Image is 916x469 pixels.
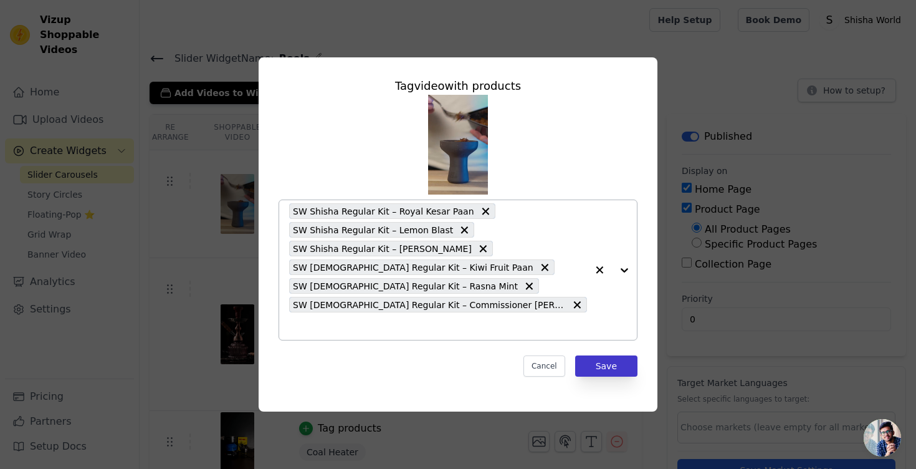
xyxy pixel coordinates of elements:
[293,223,453,237] span: SW Shisha Regular Kit – Lemon Blast
[293,241,472,256] span: SW Shisha Regular Kit – [PERSON_NAME]
[293,260,533,274] span: SW [DEMOGRAPHIC_DATA] Regular Kit – Kiwi Fruit Paan
[428,95,488,195] img: vizup-images-5190.png
[293,279,518,293] span: SW [DEMOGRAPHIC_DATA] Regular Kit – Rasna Mint
[293,204,474,218] span: SW Shisha Regular Kit – Royal Kesar Paan
[575,355,637,377] button: Save
[864,419,901,457] div: Open chat
[279,77,637,95] div: Tag video with products
[293,297,566,312] span: SW [DEMOGRAPHIC_DATA] Regular Kit – Commissioner [PERSON_NAME]
[523,355,565,377] button: Cancel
